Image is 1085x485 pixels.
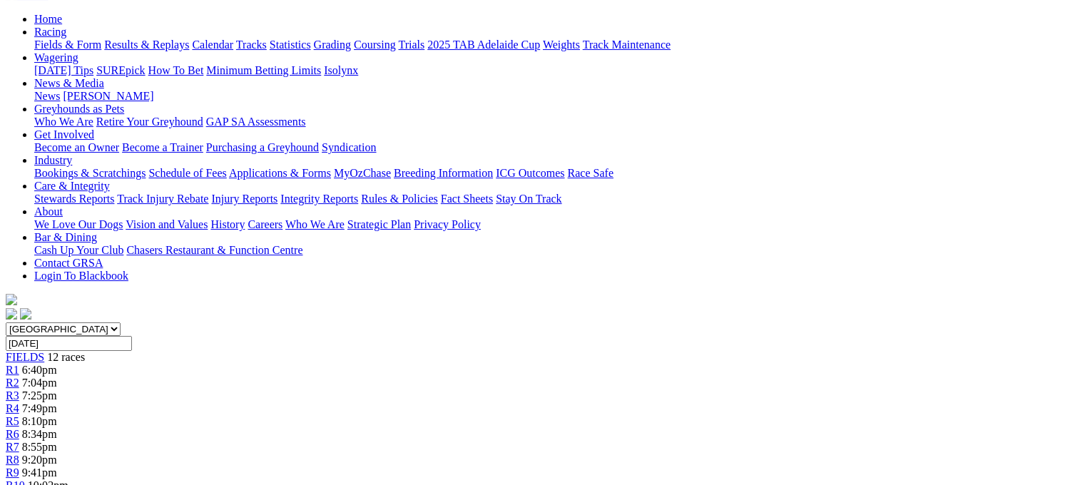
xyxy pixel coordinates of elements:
[6,454,19,466] a: R8
[34,218,123,230] a: We Love Our Dogs
[6,294,17,305] img: logo-grsa-white.png
[34,218,1079,231] div: About
[248,218,282,230] a: Careers
[34,128,94,141] a: Get Involved
[22,441,57,453] span: 8:55pm
[394,167,493,179] a: Breeding Information
[117,193,208,205] a: Track Injury Rebate
[206,64,321,76] a: Minimum Betting Limits
[148,64,204,76] a: How To Bet
[47,351,85,363] span: 12 races
[6,351,44,363] span: FIELDS
[322,141,376,153] a: Syndication
[34,90,1079,103] div: News & Media
[6,415,19,427] a: R5
[126,218,208,230] a: Vision and Values
[34,141,1079,154] div: Get Involved
[6,441,19,453] a: R7
[22,389,57,402] span: 7:25pm
[6,428,19,440] a: R6
[34,193,1079,205] div: Care & Integrity
[324,64,358,76] a: Isolynx
[211,193,277,205] a: Injury Reports
[567,167,613,179] a: Race Safe
[34,39,1079,51] div: Racing
[229,167,331,179] a: Applications & Forms
[34,13,62,25] a: Home
[314,39,351,51] a: Grading
[34,116,93,128] a: Who We Are
[6,466,19,479] a: R9
[34,64,93,76] a: [DATE] Tips
[34,39,101,51] a: Fields & Form
[206,141,319,153] a: Purchasing a Greyhound
[361,193,438,205] a: Rules & Policies
[63,90,153,102] a: [PERSON_NAME]
[441,193,493,205] a: Fact Sheets
[96,64,145,76] a: SUREpick
[148,167,226,179] a: Schedule of Fees
[354,39,396,51] a: Coursing
[34,51,78,63] a: Wagering
[236,39,267,51] a: Tracks
[583,39,671,51] a: Track Maintenance
[34,231,97,243] a: Bar & Dining
[280,193,358,205] a: Integrity Reports
[192,39,233,51] a: Calendar
[34,77,104,89] a: News & Media
[6,402,19,414] a: R4
[126,244,302,256] a: Chasers Restaurant & Function Centre
[22,454,57,466] span: 9:20pm
[34,244,1079,257] div: Bar & Dining
[496,193,561,205] a: Stay On Track
[34,244,123,256] a: Cash Up Your Club
[34,154,72,166] a: Industry
[122,141,203,153] a: Become a Trainer
[543,39,580,51] a: Weights
[6,389,19,402] a: R3
[347,218,411,230] a: Strategic Plan
[34,90,60,102] a: News
[34,26,66,38] a: Racing
[34,180,110,192] a: Care & Integrity
[34,141,119,153] a: Become an Owner
[20,308,31,320] img: twitter.svg
[34,257,103,269] a: Contact GRSA
[34,270,128,282] a: Login To Blackbook
[22,377,57,389] span: 7:04pm
[34,167,1079,180] div: Industry
[34,167,146,179] a: Bookings & Scratchings
[6,377,19,389] a: R2
[34,205,63,218] a: About
[34,193,114,205] a: Stewards Reports
[398,39,424,51] a: Trials
[427,39,540,51] a: 2025 TAB Adelaide Cup
[34,116,1079,128] div: Greyhounds as Pets
[334,167,391,179] a: MyOzChase
[285,218,345,230] a: Who We Are
[206,116,306,128] a: GAP SA Assessments
[96,116,203,128] a: Retire Your Greyhound
[210,218,245,230] a: History
[22,415,57,427] span: 8:10pm
[6,336,132,351] input: Select date
[34,103,124,115] a: Greyhounds as Pets
[104,39,189,51] a: Results & Replays
[6,364,19,376] a: R1
[22,402,57,414] span: 7:49pm
[6,308,17,320] img: facebook.svg
[270,39,311,51] a: Statistics
[414,218,481,230] a: Privacy Policy
[34,64,1079,77] div: Wagering
[22,364,57,376] span: 6:40pm
[22,466,57,479] span: 9:41pm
